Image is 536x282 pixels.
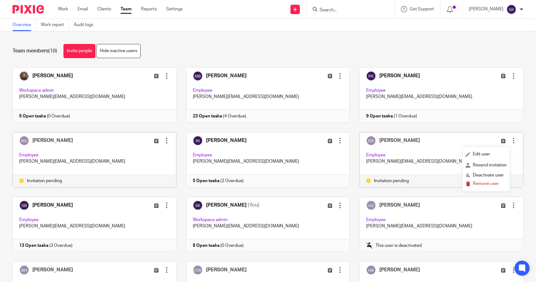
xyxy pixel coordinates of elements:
[469,6,503,12] p: [PERSON_NAME]
[319,8,376,13] input: Search
[48,48,57,53] span: (18)
[166,6,183,12] a: Settings
[32,138,73,143] span: [PERSON_NAME]
[466,150,507,159] a: Edit user
[13,19,36,31] a: Overview
[466,161,507,170] a: Resend invitation
[366,178,517,184] div: Invitation pending
[97,6,111,12] a: Clients
[366,158,517,165] p: [PERSON_NAME][EMAIL_ADDRESS][DOMAIN_NAME]
[466,171,507,180] button: Deactivate user
[121,6,132,12] a: Team
[19,152,170,158] p: Employee
[410,7,434,11] span: Get Support
[379,138,420,143] span: [PERSON_NAME]
[41,19,69,31] a: Work report
[74,19,98,31] a: Audit logs
[13,48,57,54] h1: Team members
[96,44,141,58] a: Hide inactive users
[473,152,490,156] span: Edit user
[473,163,507,167] span: Resend invitation
[366,152,517,158] p: Employee
[63,44,95,58] a: Invite people
[78,6,88,12] a: Email
[141,6,157,12] a: Reports
[466,180,507,188] button: Remove user
[19,158,170,165] p: [PERSON_NAME][EMAIL_ADDRESS][DOMAIN_NAME]
[19,136,29,146] img: svg%3E
[19,178,170,184] div: Invitation pending
[58,6,68,12] a: Work
[473,182,499,186] span: Remove user
[473,173,504,177] span: Deactivate user
[366,136,376,146] img: svg%3E
[13,5,44,14] img: Pixie
[506,4,517,14] img: svg%3E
